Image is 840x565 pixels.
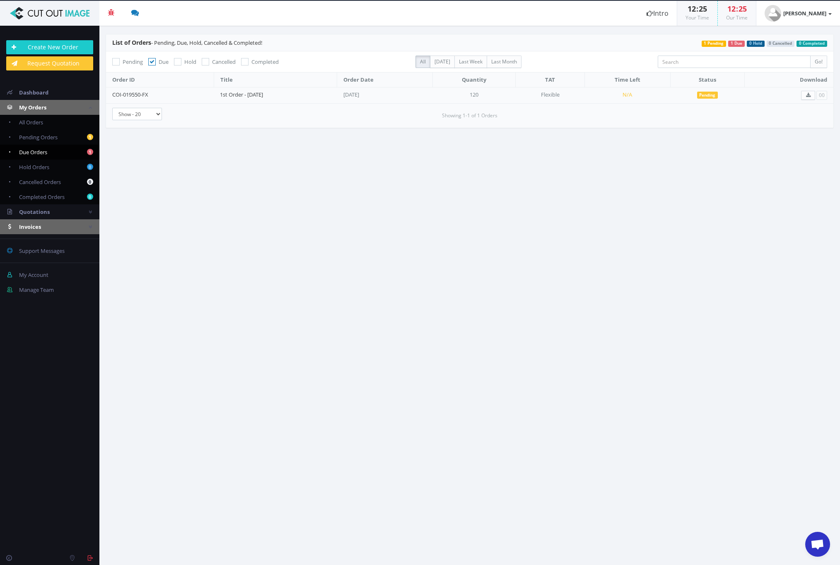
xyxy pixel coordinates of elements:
[112,39,151,46] span: List of Orders
[19,271,48,279] span: My Account
[214,73,337,87] th: Title
[87,164,93,170] b: 0
[106,73,214,87] th: Order ID
[6,7,93,19] img: Cut Out Image
[516,73,585,87] th: TAT
[442,112,497,119] small: Showing 1-1 of 1 Orders
[6,56,93,70] a: Request Quotation
[739,4,747,14] span: 25
[19,119,43,126] span: All Orders
[736,4,739,14] span: :
[87,149,93,155] b: 1
[19,193,65,201] span: Completed Orders
[184,58,196,65] span: Hold
[726,14,748,21] small: Our Time
[19,148,47,156] span: Due Orders
[87,134,93,140] b: 1
[19,247,65,255] span: Support Messages
[728,41,745,47] span: 1 Due
[454,56,487,68] label: Last Week
[123,58,143,65] span: Pending
[670,73,744,87] th: Status
[112,39,262,46] span: - Pending, Due, Hold, Cancelled & Completed!
[767,41,795,47] span: 0 Cancelled
[686,14,709,21] small: Your Time
[696,4,699,14] span: :
[765,5,781,22] img: user_default.jpg
[112,91,148,98] a: COI-019550-FX
[699,4,707,14] span: 25
[585,87,671,103] td: N/A
[658,56,811,68] input: Search
[220,91,263,98] a: 1st Order - [DATE]
[251,58,279,65] span: Completed
[19,104,46,111] span: My Orders
[430,56,455,68] label: [DATE]
[19,178,61,186] span: Cancelled Orders
[585,73,671,87] th: Time Left
[747,41,765,47] span: 0 Hold
[756,1,840,26] a: [PERSON_NAME]
[727,4,736,14] span: 12
[697,92,718,99] span: Pending
[6,40,93,54] a: Create New Order
[783,10,826,17] strong: [PERSON_NAME]
[159,58,169,65] span: Due
[415,56,430,68] label: All
[797,41,827,47] span: 0 Completed
[805,532,830,557] a: Open chat
[337,87,433,103] td: [DATE]
[212,58,236,65] span: Cancelled
[688,4,696,14] span: 12
[516,87,585,103] td: Flexible
[19,163,49,171] span: Hold Orders
[19,223,41,230] span: Invoices
[487,56,521,68] label: Last Month
[87,179,93,185] b: 0
[87,194,93,200] b: 0
[19,208,50,216] span: Quotations
[462,76,486,83] span: Quantity
[19,286,54,293] span: Manage Team
[19,89,48,96] span: Dashboard
[638,1,677,26] a: Intro
[702,41,727,47] span: 1 Pending
[19,133,58,141] span: Pending Orders
[337,73,433,87] th: Order Date
[433,87,516,103] td: 120
[745,73,834,87] th: Download
[810,56,827,68] input: Go!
